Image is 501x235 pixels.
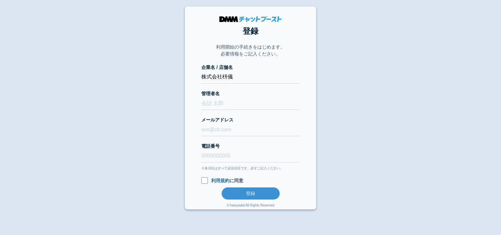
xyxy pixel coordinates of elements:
[227,203,274,209] div: © hassyadai All Rights Reserved
[201,25,300,37] h1: 登録
[201,177,300,184] label: に同意
[201,71,300,84] input: 株式会社チャットブースト
[201,166,300,171] div: ※各項目はすべて必須項目です。必ずご記入ください。
[201,97,300,110] input: 会話 太郎
[201,117,300,123] label: メールアドレス
[219,16,282,22] img: DMMチャットブースト
[222,187,280,200] button: 登録
[201,150,300,162] input: 0000000000
[216,44,285,57] p: 利用開始の手続きをはじめます。 必要情報をご記入ください。
[201,90,300,97] label: 管理者名
[201,123,300,136] input: xxx@cb.com
[201,64,300,71] label: 企業名 / 店舗名
[211,178,230,183] a: 利用規約
[201,143,300,150] label: 電話番号
[201,177,208,184] input: 利用規約に同意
